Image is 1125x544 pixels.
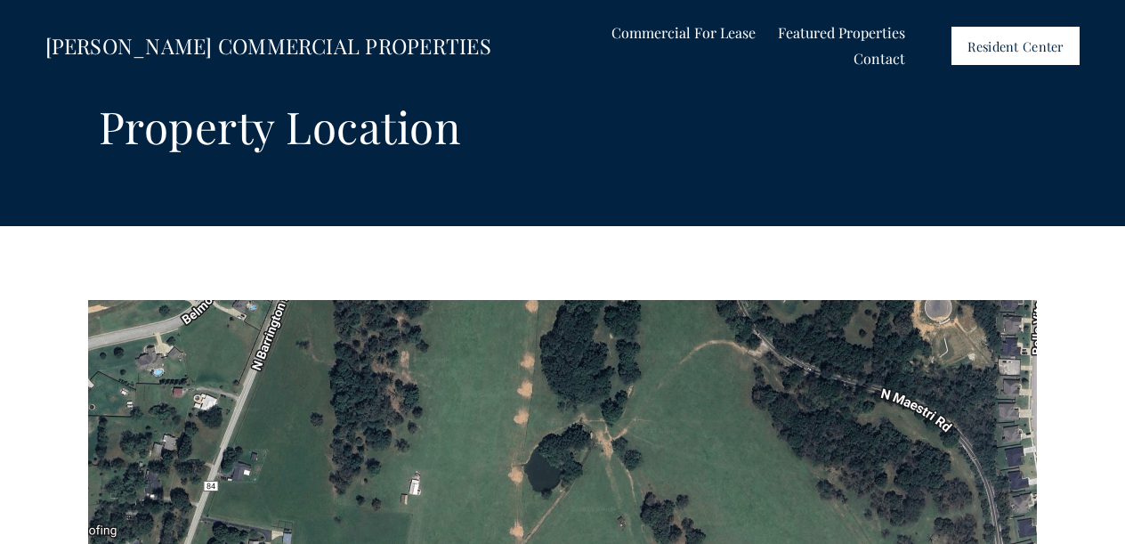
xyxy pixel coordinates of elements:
span: Commercial For Lease [611,21,756,45]
a: folder dropdown [611,20,756,46]
a: Resident Center [951,27,1080,64]
h2: Property Location [88,102,470,150]
a: [PERSON_NAME] COMMERCIAL PROPERTIES [45,31,491,60]
a: folder dropdown [778,20,905,46]
span: Featured Properties [778,21,905,45]
a: Contact [854,46,905,72]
